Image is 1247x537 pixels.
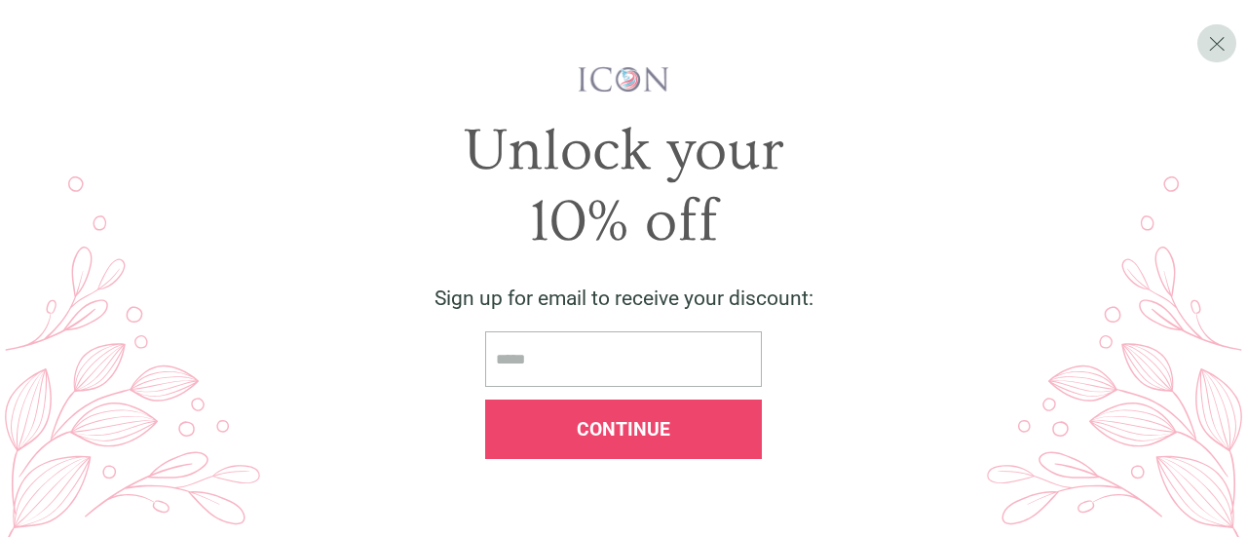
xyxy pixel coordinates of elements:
span: Unlock your [464,117,784,184]
span: 10% off [529,188,718,255]
span: X [1208,30,1226,56]
span: Sign up for email to receive your discount: [435,287,813,310]
img: iconwallstickersl_1754656298800.png [576,65,672,94]
span: Continue [577,418,670,441]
